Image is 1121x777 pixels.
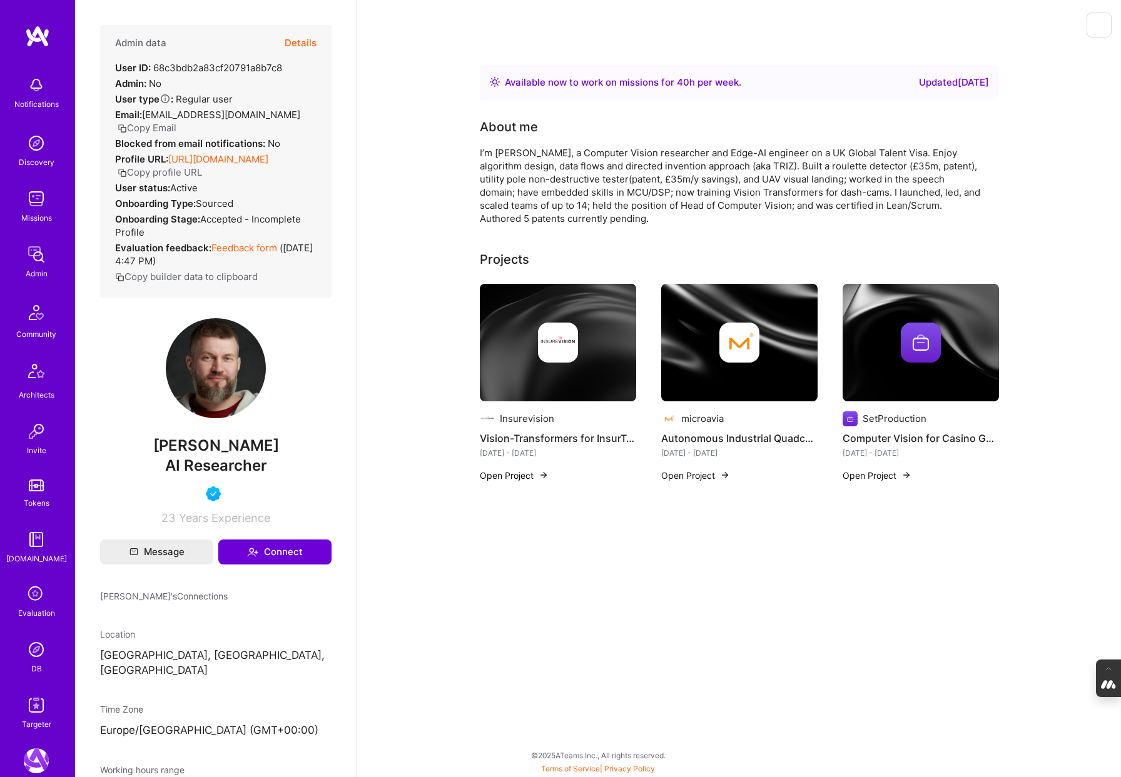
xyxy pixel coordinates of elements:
a: Privacy Policy [604,764,655,773]
h4: Computer Vision for Casino Gaming [843,430,999,446]
img: User Avatar [166,318,266,418]
div: Invite [27,444,46,457]
div: Discovery [19,156,54,169]
a: A.Team: Leading A.Team's Marketing & DemandGen [21,748,52,773]
div: Tokens [24,496,49,509]
h4: Vision-Transformers for InsurTech [480,430,636,446]
img: tokens [29,479,44,491]
i: icon Mail [129,548,138,556]
img: Vetted A.Teamer [206,486,221,501]
div: Projects [480,250,529,269]
button: Open Project [661,469,730,482]
div: Admin [26,267,48,280]
strong: Email: [115,109,142,121]
img: discovery [24,131,49,156]
div: Location [100,628,332,641]
img: teamwork [24,186,49,211]
div: Evaluation [18,606,55,619]
img: cover [843,284,999,401]
strong: User type : [115,93,173,105]
img: arrow-right [901,470,911,480]
img: cover [661,284,818,401]
strong: Blocked from email notifications: [115,138,268,149]
span: Years Experience [179,511,270,524]
div: [DATE] - [DATE] [661,446,818,459]
button: Copy Email [118,121,176,134]
img: A.Team: Leading A.Team's Marketing & DemandGen [24,748,49,773]
div: I’m [PERSON_NAME], a Computer Vision researcher and Edge-AI engineer on a UK Global Talent Visa. ... [480,146,980,225]
a: [URL][DOMAIN_NAME] [168,153,268,165]
div: Community [16,328,56,341]
div: Updated [DATE] [919,75,989,90]
p: Europe/[GEOGRAPHIC_DATA] (GMT+00:00 ) [100,723,332,738]
span: [PERSON_NAME]'s Connections [100,589,228,603]
span: Time Zone [100,704,143,714]
div: Missions [21,211,52,224]
i: icon Copy [115,273,124,282]
img: guide book [24,527,49,552]
strong: Onboarding Stage: [115,213,200,225]
img: Company logo [843,411,858,426]
div: Architects [19,388,54,401]
div: Targeter [22,718,51,731]
strong: User ID: [115,62,151,74]
span: sourced [196,198,233,209]
div: Regular user [115,93,233,106]
span: [EMAIL_ADDRESS][DOMAIN_NAME] [142,109,300,121]
button: Copy builder data to clipboard [115,270,258,283]
button: Open Project [480,469,549,482]
strong: Profile URL: [115,153,168,165]
span: Accepted - Incomplete Profile [115,213,301,238]
img: cover [480,284,636,401]
div: [DATE] - [DATE] [843,446,999,459]
button: Details [285,25,317,61]
button: Open Project [843,469,911,482]
div: Insurevision [500,412,554,425]
strong: Onboarding Type: [115,198,196,209]
img: Company logo [661,411,676,426]
div: 68c3bdb2a83cf20791a8b7c8 [115,61,282,74]
a: Terms of Service [541,764,600,773]
i: Help [160,93,171,104]
div: Available now to work on missions for h per week . [505,75,741,90]
div: SetProduction [863,412,926,425]
img: Admin Search [24,637,49,662]
img: Company logo [538,323,578,363]
strong: User status: [115,182,170,194]
a: Feedback form [211,242,277,254]
button: Message [100,539,213,564]
span: AI Researcher [165,456,267,474]
div: DB [31,662,42,675]
span: Working hours range [100,764,185,775]
img: Skill Targeter [24,693,49,718]
img: arrow-right [539,470,549,480]
button: Connect [218,539,332,564]
strong: Admin: [115,78,146,89]
img: arrow-right [720,470,730,480]
i: icon Copy [118,124,127,133]
span: [PERSON_NAME] [100,436,332,455]
div: [DOMAIN_NAME] [6,552,67,565]
img: Company logo [901,323,941,363]
i: icon Connect [247,546,258,558]
div: No [115,77,161,90]
img: admin teamwork [24,242,49,267]
i: icon SelectionTeam [24,583,48,606]
span: | [541,764,655,773]
img: Company logo [719,323,759,363]
div: No [115,137,280,150]
img: Community [21,298,51,328]
img: Architects [21,358,51,388]
img: Invite [24,419,49,444]
h4: Admin data [115,38,166,49]
img: Company logo [480,411,495,426]
div: ( [DATE] 4:47 PM ) [115,241,317,268]
div: microavia [681,412,724,425]
strong: Evaluation feedback: [115,242,211,254]
button: Copy profile URL [118,166,202,179]
span: 23 [161,511,175,524]
p: [GEOGRAPHIC_DATA], [GEOGRAPHIC_DATA], [GEOGRAPHIC_DATA] [100,648,332,678]
img: bell [24,73,49,98]
img: logo [25,25,50,48]
span: 40 [677,76,689,88]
